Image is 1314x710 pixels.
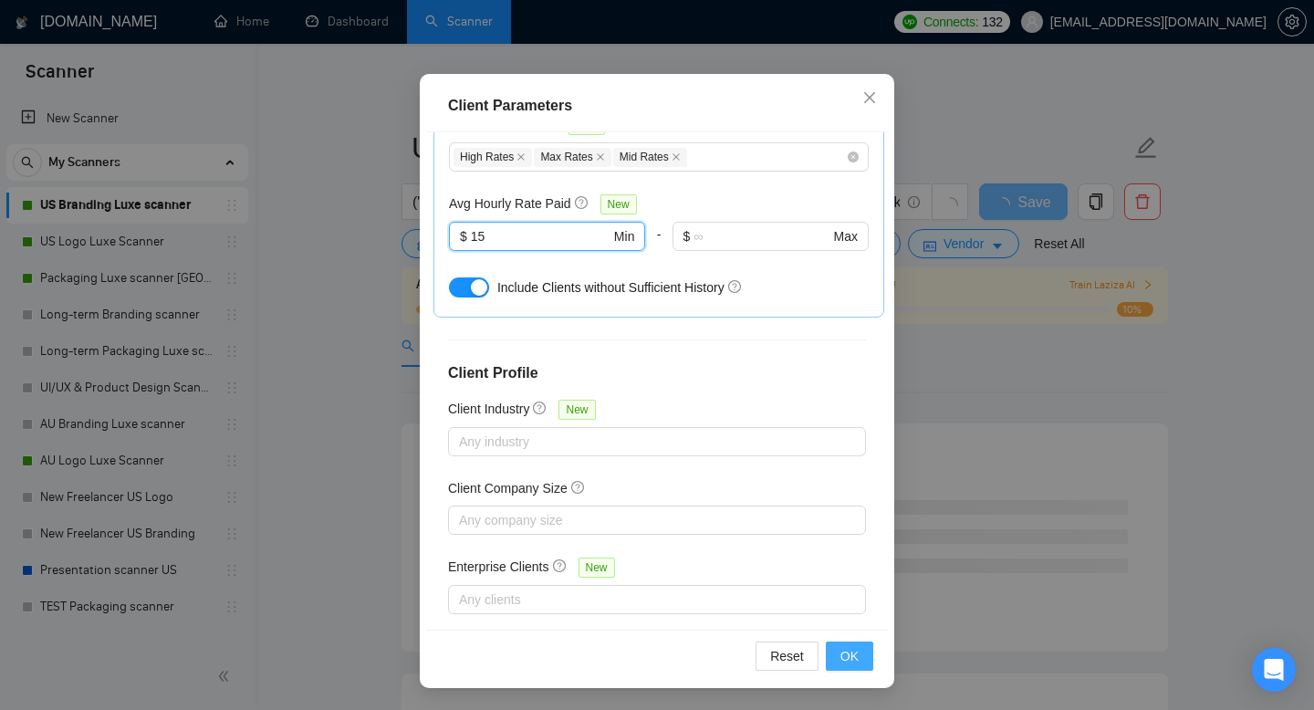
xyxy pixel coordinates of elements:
[497,280,725,295] span: Include Clients without Sufficient History
[770,646,804,666] span: Reset
[862,90,877,105] span: close
[471,226,610,246] input: 0
[575,195,589,210] span: question-circle
[454,148,532,167] span: High Rates
[683,226,691,246] span: $
[449,193,571,214] h5: Avg Hourly Rate Paid
[448,95,866,117] div: Client Parameters
[534,148,610,167] span: Max Rates
[672,152,681,162] span: close
[645,222,672,273] div: -
[613,148,687,167] span: Mid Rates
[693,226,829,246] input: ∞
[600,194,637,214] span: New
[553,559,568,573] span: question-circle
[834,226,858,246] span: Max
[728,279,743,294] span: question-circle
[826,642,873,671] button: OK
[533,401,547,415] span: question-circle
[845,74,894,123] button: Close
[516,152,526,162] span: close
[848,151,859,162] span: close-circle
[596,152,605,162] span: close
[756,642,819,671] button: Reset
[614,226,635,246] span: Min
[448,399,529,419] h5: Client Industry
[448,362,866,384] h4: Client Profile
[448,557,549,577] h5: Enterprise Clients
[1252,648,1296,692] div: Open Intercom Messenger
[840,646,859,666] span: OK
[571,480,586,495] span: question-circle
[460,226,467,246] span: $
[579,558,615,578] span: New
[558,400,595,420] span: New
[448,478,568,498] h5: Client Company Size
